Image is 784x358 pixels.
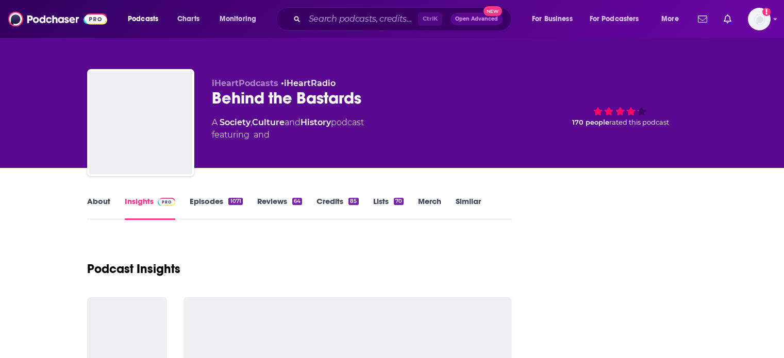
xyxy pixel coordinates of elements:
span: Monitoring [220,12,256,26]
button: open menu [525,11,586,27]
span: , [251,117,252,127]
span: and [285,117,301,127]
span: and [254,129,270,141]
span: featuring [212,129,364,141]
button: open menu [212,11,270,27]
div: 170 peoplerated this podcast [543,78,697,142]
img: Podchaser Pro [158,198,176,206]
a: Culture [252,117,285,127]
div: Search podcasts, credits, & more... [286,7,521,31]
input: Search podcasts, credits, & more... [305,11,418,27]
div: 1071 [228,198,242,205]
button: open menu [121,11,172,27]
span: Ctrl K [418,12,442,26]
button: Open AdvancedNew [451,13,503,25]
span: iHeartPodcasts [212,78,278,88]
span: For Podcasters [590,12,639,26]
span: 170 people [572,118,609,126]
span: rated this podcast [609,118,669,126]
div: 64 [292,198,302,205]
a: Society [220,117,251,127]
span: Podcasts [128,12,158,26]
span: New [483,6,502,16]
span: Open Advanced [455,16,498,22]
a: Episodes1071 [190,196,242,220]
span: More [661,12,679,26]
img: User Profile [748,8,771,30]
a: Similar [456,196,481,220]
span: For Business [532,12,573,26]
a: History [301,117,331,127]
a: Show notifications dropdown [720,10,736,28]
span: Logged in as NickG [748,8,771,30]
button: open menu [583,11,654,27]
h1: Podcast Insights [87,261,180,277]
div: 70 [394,198,404,205]
a: Merch [418,196,441,220]
a: About [87,196,110,220]
div: A podcast [212,116,364,141]
a: Lists70 [373,196,404,220]
span: Charts [177,12,199,26]
a: InsightsPodchaser Pro [125,196,176,220]
img: Podchaser - Follow, Share and Rate Podcasts [8,9,107,29]
div: 85 [348,198,358,205]
button: Show profile menu [748,8,771,30]
a: Charts [171,11,206,27]
a: Show notifications dropdown [694,10,711,28]
svg: Add a profile image [762,8,771,16]
button: open menu [654,11,692,27]
a: iHeartRadio [284,78,336,88]
span: • [281,78,336,88]
a: Credits85 [316,196,358,220]
a: Reviews64 [257,196,302,220]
